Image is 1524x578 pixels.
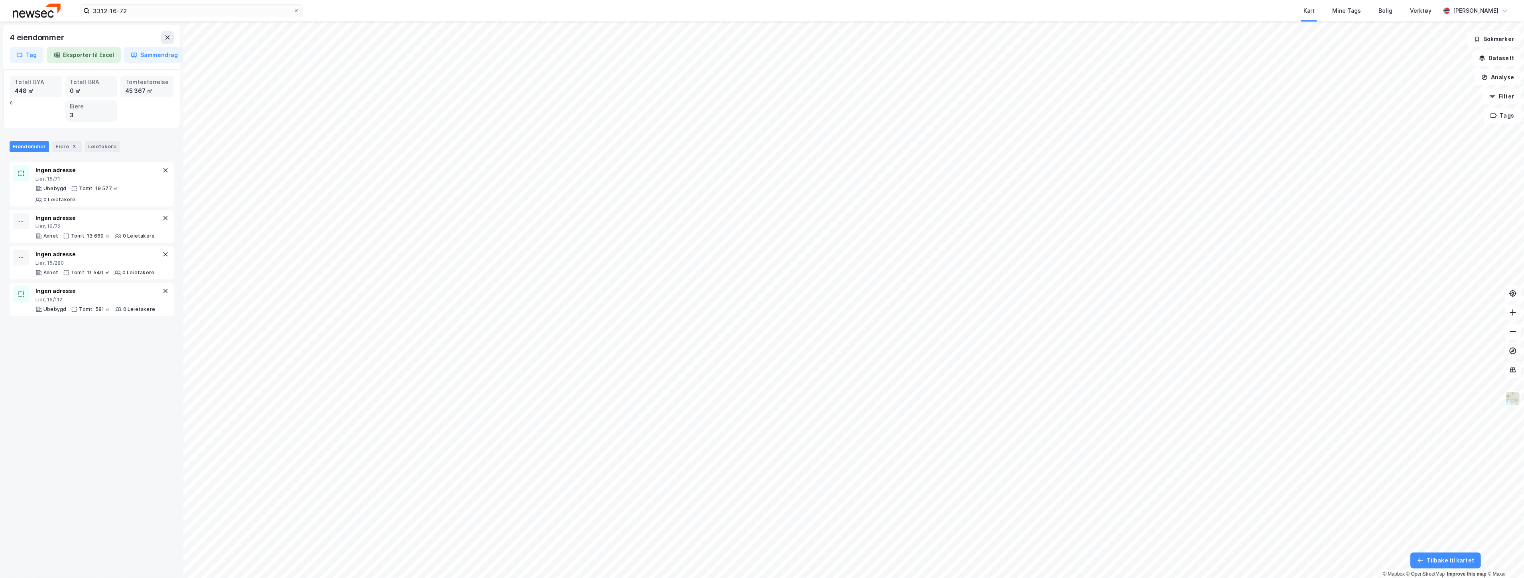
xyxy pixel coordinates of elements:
div: Verktøy [1410,6,1431,16]
div: 3 [71,143,79,151]
div: Leietakere [85,141,120,152]
div: Kontrollprogram for chat [1484,540,1524,578]
div: 0 Leietakere [43,197,75,203]
div: Lier, 15/71 [35,176,161,182]
a: OpenStreetMap [1406,571,1445,577]
div: Tomt: 581 ㎡ [79,306,110,313]
div: Lier, 15/280 [35,260,154,266]
div: Totalt BYA [15,78,57,87]
div: Ubebygd [43,185,66,192]
img: newsec-logo.f6e21ccffca1b3a03d2d.png [13,4,61,18]
div: 0 [10,76,173,122]
div: Ingen adresse [35,250,154,259]
div: Eiendommer [10,141,49,152]
button: Sammendrag [124,47,185,63]
div: Tomt: 19 577 ㎡ [79,185,118,192]
div: Eiere [70,102,113,111]
a: Mapbox [1383,571,1405,577]
div: 4 eiendommer [10,31,66,44]
button: Filter [1483,88,1521,104]
iframe: Chat Widget [1484,540,1524,578]
div: Lier, 15/112 [35,297,155,303]
button: Bokmerker [1467,31,1521,47]
div: 0 Leietakere [123,306,155,313]
div: Tomtestørrelse [125,78,169,87]
div: 3 [70,111,113,120]
img: Z [1505,391,1520,406]
div: Ingen adresse [35,286,155,296]
button: Tag [10,47,43,63]
button: Eksporter til Excel [47,47,121,63]
div: Tomt: 11 540 ㎡ [71,269,110,276]
div: Eiere [52,141,82,152]
div: Bolig [1378,6,1392,16]
input: Søk på adresse, matrikkel, gårdeiere, leietakere eller personer [90,5,293,17]
div: 448 ㎡ [15,87,57,95]
div: Ubebygd [43,306,66,313]
div: Mine Tags [1332,6,1361,16]
div: Annet [43,269,58,276]
div: Ingen adresse [35,213,155,223]
div: Totalt BRA [70,78,113,87]
button: Analyse [1475,69,1521,85]
div: 0 ㎡ [70,87,113,95]
div: Tomt: 13 669 ㎡ [71,233,110,239]
a: Improve this map [1447,571,1487,577]
div: Annet [43,233,58,239]
button: Datasett [1472,50,1521,66]
div: 0 Leietakere [122,269,154,276]
div: Ingen adresse [35,165,161,175]
div: [PERSON_NAME] [1453,6,1498,16]
div: Lier, 16/72 [35,223,155,230]
button: Tilbake til kartet [1410,552,1481,568]
button: Tags [1484,108,1521,124]
div: Kart [1303,6,1315,16]
div: 0 Leietakere [123,233,155,239]
div: 45 367 ㎡ [125,87,169,95]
